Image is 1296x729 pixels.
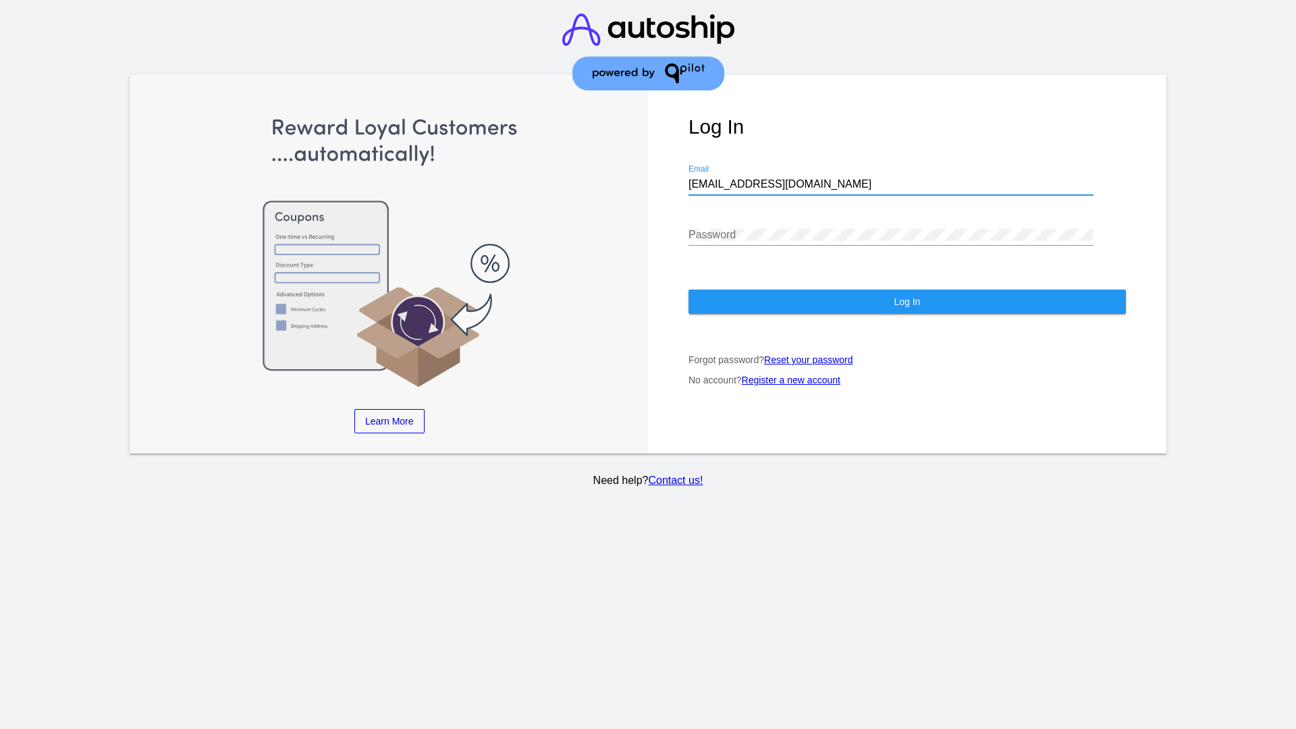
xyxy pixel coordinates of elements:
[688,375,1126,385] p: No account?
[688,354,1126,365] p: Forgot password?
[688,178,1093,190] input: Email
[688,115,1126,138] h1: Log In
[354,409,425,433] a: Learn More
[742,375,840,385] a: Register a new account
[648,475,703,486] a: Contact us!
[171,115,608,389] img: Apply Coupons Automatically to Scheduled Orders with QPilot
[365,416,414,427] span: Learn More
[128,475,1169,487] p: Need help?
[894,296,920,307] span: Log In
[688,290,1126,314] button: Log In
[764,354,853,365] a: Reset your password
